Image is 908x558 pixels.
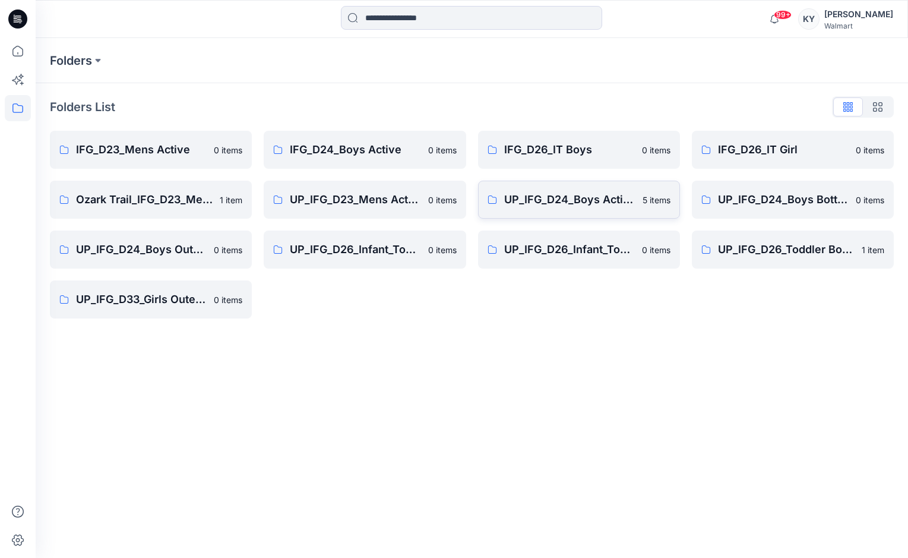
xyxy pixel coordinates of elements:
p: 1 item [220,194,242,206]
p: 1 item [862,244,884,256]
p: UP_IFG_D24_Boys Active [504,191,635,208]
p: 0 items [214,144,242,156]
p: IFG_D26_IT Boys [504,141,635,158]
p: 0 items [428,194,457,206]
p: IFG_D23_Mens Active [76,141,207,158]
a: Folders [50,52,92,69]
p: 0 items [856,194,884,206]
p: IFG_D24_Boys Active [290,141,420,158]
a: IFG_D26_IT Boys0 items [478,131,680,169]
a: UP_IFG_D24_Boys Active5 items [478,181,680,219]
a: IFG_D23_Mens Active0 items [50,131,252,169]
p: 0 items [642,144,670,156]
div: Walmart [824,21,893,30]
div: KY [798,8,820,30]
p: 0 items [214,244,242,256]
p: IFG_D26_IT Girl [718,141,849,158]
p: Folders List [50,98,115,116]
p: 0 items [428,144,457,156]
a: IFG_D24_Boys Active0 items [264,131,466,169]
p: UP_IFG_D26_Toddler Boys Outerwear [718,241,855,258]
a: UP_IFG_D24_Boys Bottoms0 items [692,181,894,219]
a: IFG_D26_IT Girl0 items [692,131,894,169]
p: 0 items [428,244,457,256]
a: UP_IFG_D24_Boys Outerwear0 items [50,231,252,269]
p: UP_IFG_D24_Boys Bottoms [718,191,849,208]
p: UP_IFG_D33_Girls Outerwear [76,291,207,308]
a: Ozark Trail_IFG_D23_Mens Outdoor1 item [50,181,252,219]
p: UP_IFG_D26_Infant_Toddler Girl [504,241,635,258]
p: 0 items [642,244,670,256]
p: UP_IFG_D26_Infant_Toddler Boy [290,241,420,258]
a: UP_IFG_D26_Toddler Boys Outerwear1 item [692,231,894,269]
span: 99+ [774,10,792,20]
p: UP_IFG_D23_Mens Active [290,191,420,208]
p: UP_IFG_D24_Boys Outerwear [76,241,207,258]
p: Ozark Trail_IFG_D23_Mens Outdoor [76,191,213,208]
a: UP_IFG_D26_Infant_Toddler Boy0 items [264,231,466,269]
a: UP_IFG_D33_Girls Outerwear0 items [50,280,252,319]
p: 5 items [643,194,670,206]
a: UP_IFG_D23_Mens Active0 items [264,181,466,219]
div: [PERSON_NAME] [824,7,893,21]
a: UP_IFG_D26_Infant_Toddler Girl0 items [478,231,680,269]
p: 0 items [214,294,242,306]
p: 0 items [856,144,884,156]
